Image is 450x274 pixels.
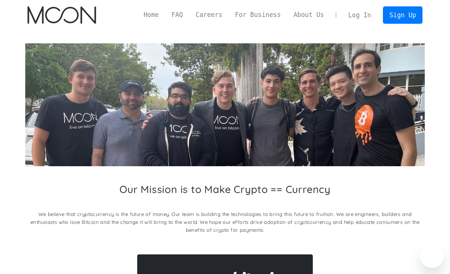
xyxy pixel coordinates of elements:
[229,10,287,20] a: For Business
[28,6,96,24] img: Moon Logo
[383,6,422,23] a: Sign Up
[137,10,165,20] a: Home
[287,10,331,20] a: About Us
[420,244,444,268] iframe: Botão para abrir a janela de mensagens
[25,210,425,234] p: We believe that cryptocurrency is the future of money. Our team is building the technologies to b...
[189,10,228,20] a: Careers
[28,6,96,24] a: home
[165,10,189,20] a: FAQ
[119,183,331,195] h2: Our Mission is to Make Crypto == Currency
[342,7,377,23] a: Log In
